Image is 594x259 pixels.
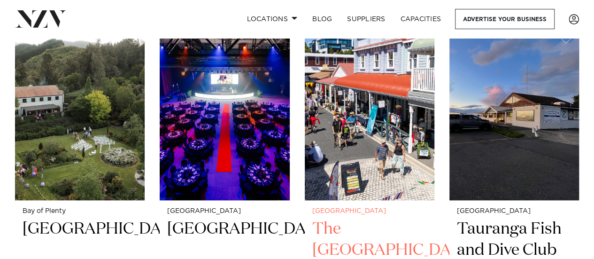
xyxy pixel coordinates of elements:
small: Bay of Plenty [23,208,137,215]
a: SUPPLIERS [339,9,393,29]
img: nzv-logo.png [15,10,66,27]
img: Gala dinner event at Mercury Baypark [160,26,289,200]
small: [GEOGRAPHIC_DATA] [312,208,427,215]
a: Locations [239,9,305,29]
a: BLOG [305,9,339,29]
a: Capacities [393,9,449,29]
small: [GEOGRAPHIC_DATA] [167,208,282,215]
small: [GEOGRAPHIC_DATA] [457,208,571,215]
a: Advertise your business [455,9,555,29]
